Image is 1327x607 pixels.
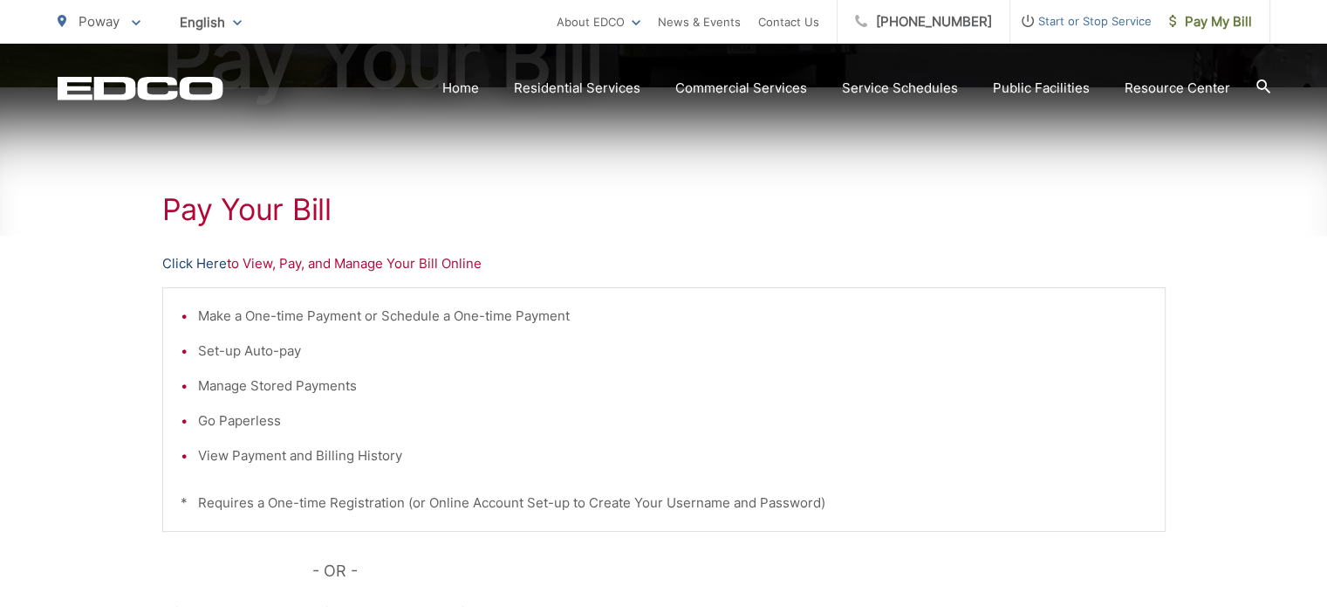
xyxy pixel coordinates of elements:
[162,253,1166,274] p: to View, Pay, and Manage Your Bill Online
[1169,11,1252,32] span: Pay My Bill
[442,78,479,99] a: Home
[198,410,1147,431] li: Go Paperless
[198,306,1147,327] li: Make a One-time Payment or Schedule a One-time Payment
[758,11,819,32] a: Contact Us
[842,78,958,99] a: Service Schedules
[675,78,807,99] a: Commercial Services
[993,78,1090,99] a: Public Facilities
[167,7,255,38] span: English
[198,445,1147,466] li: View Payment and Billing History
[162,253,227,274] a: Click Here
[198,341,1147,362] li: Set-up Auto-pay
[557,11,640,32] a: About EDCO
[658,11,741,32] a: News & Events
[162,192,1166,227] h1: Pay Your Bill
[198,376,1147,397] li: Manage Stored Payments
[181,493,1147,514] p: * Requires a One-time Registration (or Online Account Set-up to Create Your Username and Password)
[58,76,223,100] a: EDCD logo. Return to the homepage.
[514,78,640,99] a: Residential Services
[312,558,1166,584] p: - OR -
[1125,78,1230,99] a: Resource Center
[79,13,120,30] span: Poway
